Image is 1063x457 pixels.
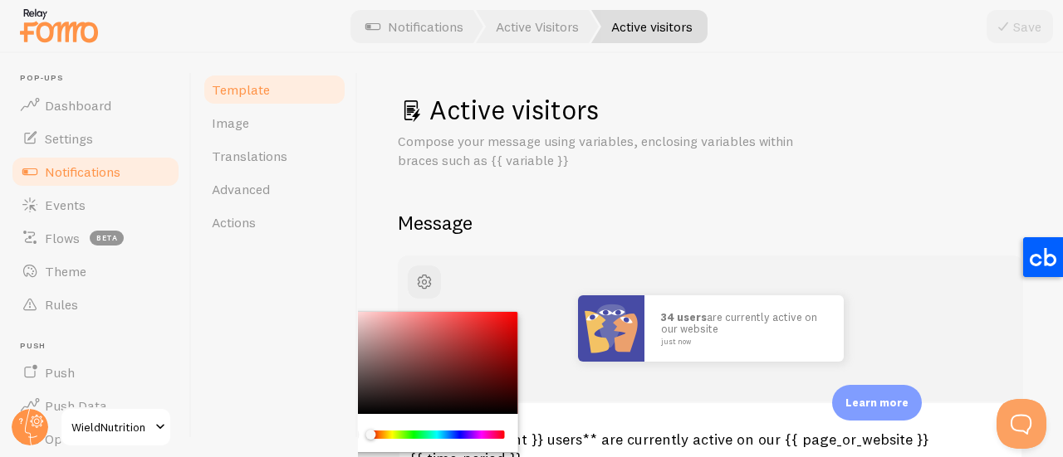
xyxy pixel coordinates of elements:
p: Compose your message using variables, enclosing variables within braces such as {{ variable }} [398,132,796,170]
span: Theme [45,263,86,280]
span: Push Data [45,397,107,414]
span: beta [90,231,124,246]
span: Image [212,114,249,131]
strong: 34 users [661,310,707,323]
span: Events [45,197,86,213]
iframe: Help Scout Beacon - Open [997,399,1046,449]
a: Rules [10,288,181,321]
a: Events [10,188,181,221]
a: Template [202,73,347,106]
a: Notifications [10,155,181,188]
img: Fomo [578,295,644,362]
a: WieldNutrition [60,407,172,447]
span: Rules [45,296,78,313]
span: Push [45,364,75,381]
img: fomo-relay-logo-orange.svg [17,4,100,46]
h1: Active visitors [398,93,1023,127]
a: Actions [202,206,347,239]
a: Theme [10,255,181,288]
span: Translations [212,148,287,164]
a: Dashboard [10,89,181,122]
small: just now [661,338,822,346]
a: Image [202,106,347,139]
div: Learn more [832,385,922,421]
a: Flows beta [10,221,181,255]
a: Advanced [202,173,347,206]
label: Notification Message [398,401,1023,430]
span: Advanced [212,181,270,197]
span: Actions [212,214,256,231]
p: are currently active on our website [661,311,827,345]
span: Flows [45,230,80,246]
span: Push [20,341,181,352]
span: Dashboard [45,97,111,114]
span: Notifications [45,163,120,180]
span: Settings [45,130,93,147]
a: Push [10,356,181,389]
span: Pop-ups [20,73,181,84]
h2: Message [398,210,1023,236]
span: WieldNutrition [71,417,150,437]
p: Learn more [845,395,909,411]
div: Chrome color picker [331,312,518,453]
a: Translations [202,139,347,173]
a: Push Data [10,389,181,422]
span: Template [212,81,270,98]
a: Settings [10,122,181,155]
